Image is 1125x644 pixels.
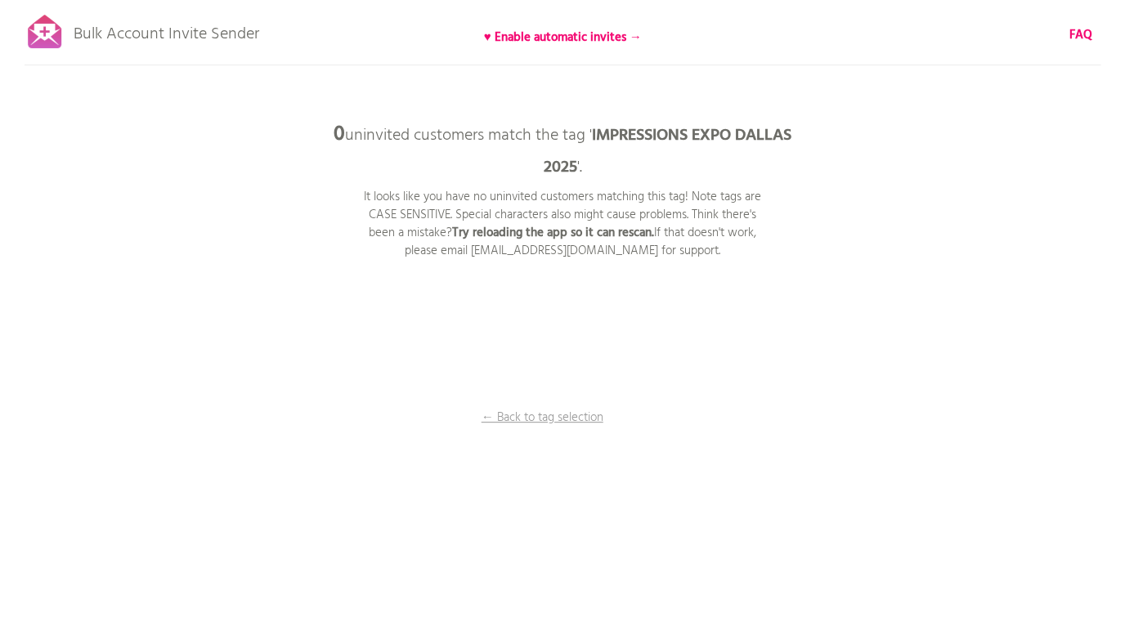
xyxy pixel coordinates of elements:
b: IMPRESSIONS EXPO DALLAS 2025 [544,123,792,181]
p: uninvited customers match the tag ' '. [317,110,808,176]
p: ← Back to tag selection [481,409,603,427]
b: ♥ Enable automatic invites → [484,28,642,47]
b: FAQ [1069,25,1092,45]
b: Try reloading the app so it can rescan. [452,223,654,243]
p: It looks like you have no uninvited customers matching this tag! Note tags are CASE SENSITIVE. Sp... [358,188,767,260]
p: Bulk Account Invite Sender [74,10,259,51]
b: 0 [334,119,345,151]
a: FAQ [1069,26,1092,44]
